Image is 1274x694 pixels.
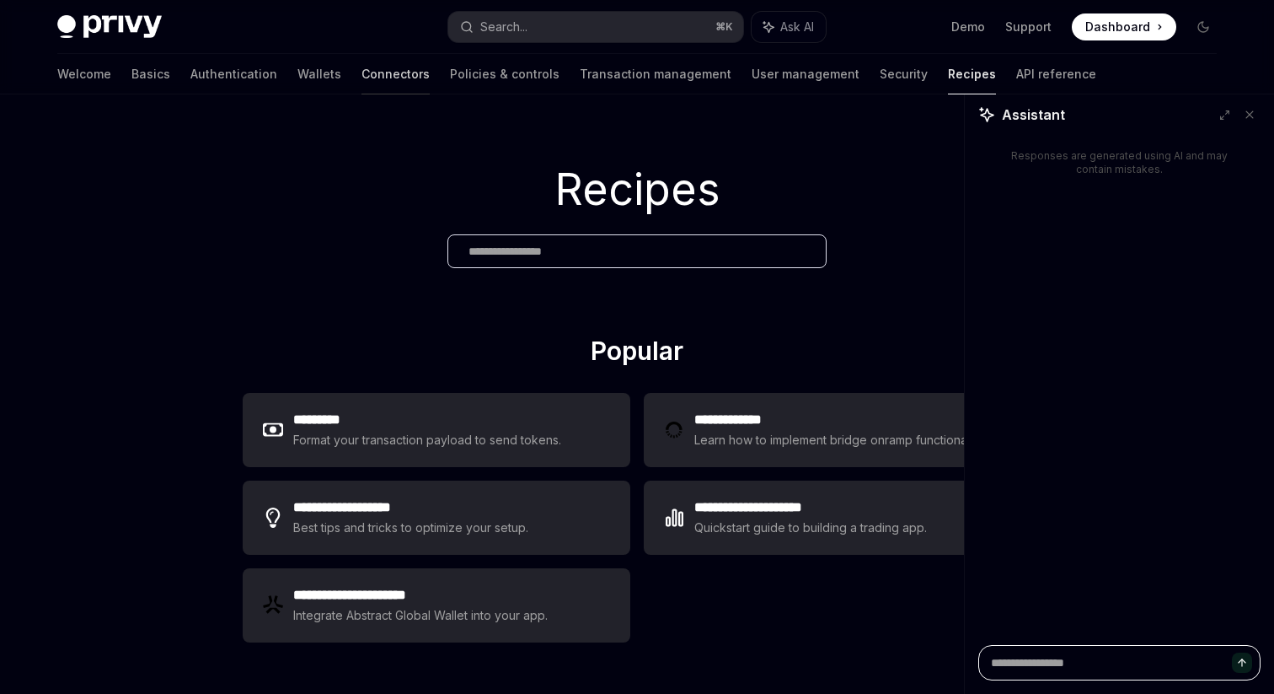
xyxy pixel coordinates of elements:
a: Connectors [361,54,430,94]
a: Security [880,54,928,94]
span: ⌘ K [715,20,733,34]
a: Policies & controls [450,54,559,94]
div: Format your transaction payload to send tokens. [293,430,562,450]
a: Demo [951,19,985,35]
a: Basics [131,54,170,94]
a: Authentication [190,54,277,94]
button: Toggle dark mode [1190,13,1217,40]
button: Send message [1232,653,1252,673]
img: dark logo [57,15,162,39]
a: **** ****Format your transaction payload to send tokens. [243,393,630,467]
a: Recipes [948,54,996,94]
span: Dashboard [1085,19,1150,35]
a: API reference [1016,54,1096,94]
div: Integrate Abstract Global Wallet into your app. [293,605,549,626]
a: **** **** ***Learn how to implement bridge onramp functionality. [644,393,1031,467]
div: Responses are generated using AI and may contain mistakes. [1005,149,1234,176]
div: Learn how to implement bridge onramp functionality. [694,430,989,450]
h2: Popular [243,336,1031,373]
button: Ask AI [752,12,826,42]
button: Search...⌘K [448,12,743,42]
a: Support [1005,19,1052,35]
div: Quickstart guide to building a trading app. [694,518,928,538]
a: Welcome [57,54,111,94]
div: Best tips and tricks to optimize your setup. [293,518,531,538]
span: Assistant [1002,105,1065,125]
div: Search... [480,17,527,37]
a: Dashboard [1072,13,1176,40]
a: Wallets [297,54,341,94]
span: Ask AI [780,19,814,35]
a: User management [752,54,859,94]
a: Transaction management [580,54,731,94]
